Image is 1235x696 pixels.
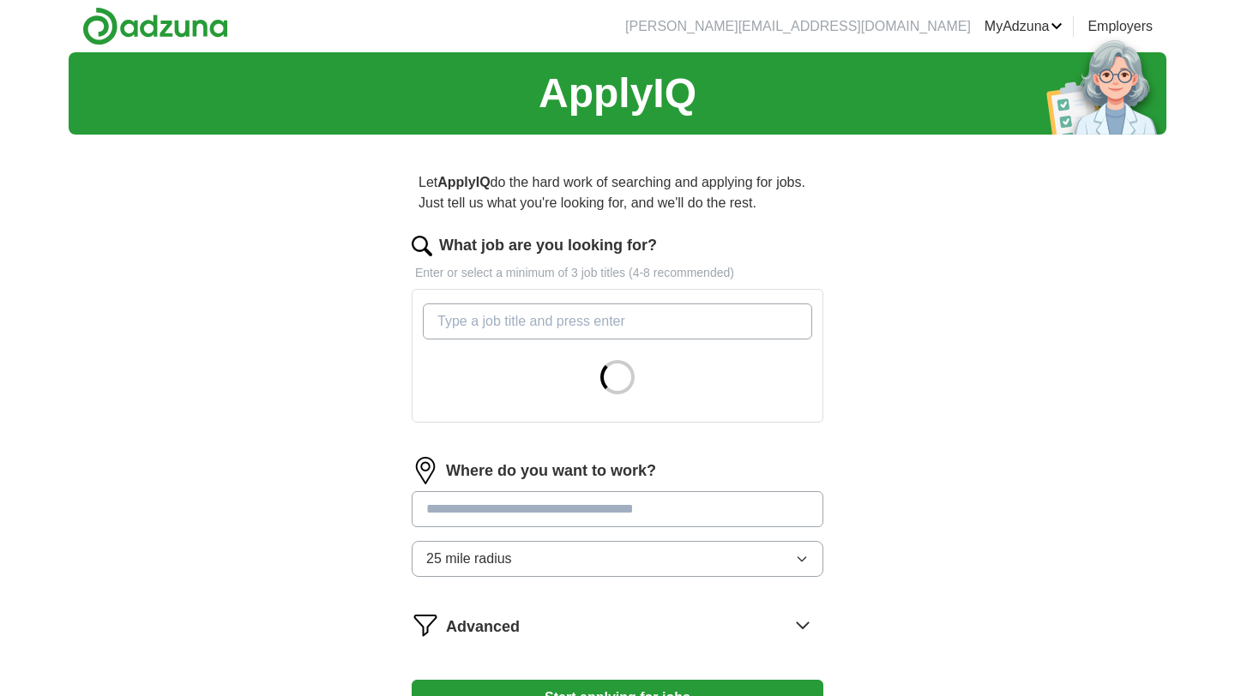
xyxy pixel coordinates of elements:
[437,175,490,189] strong: ApplyIQ
[412,165,823,220] p: Let do the hard work of searching and applying for jobs. Just tell us what you're looking for, an...
[412,457,439,484] img: location.png
[985,16,1063,37] a: MyAdzuna
[439,234,657,257] label: What job are you looking for?
[412,264,823,282] p: Enter or select a minimum of 3 job titles (4-8 recommended)
[412,236,432,256] img: search.png
[446,459,656,483] label: Where do you want to work?
[625,16,971,37] li: [PERSON_NAME][EMAIL_ADDRESS][DOMAIN_NAME]
[539,63,696,124] h1: ApplyIQ
[423,303,812,339] input: Type a job title and press enter
[426,549,512,569] span: 25 mile radius
[446,615,520,639] span: Advanced
[412,611,439,639] img: filter
[412,541,823,577] button: 25 mile radius
[1087,16,1153,37] a: Employers
[82,7,228,45] img: Adzuna logo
